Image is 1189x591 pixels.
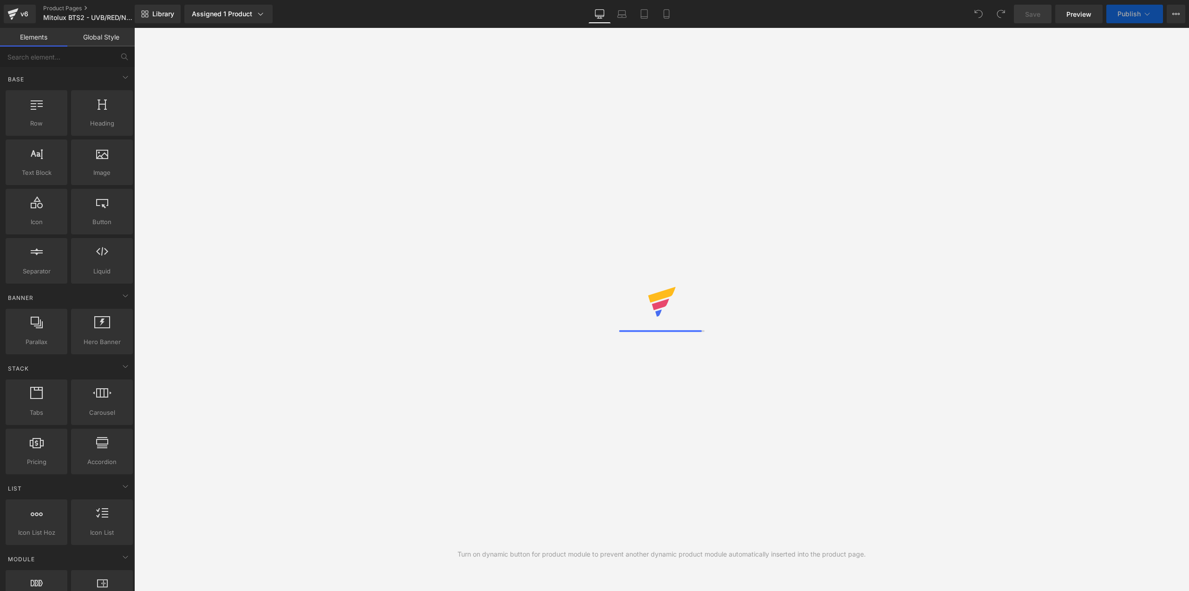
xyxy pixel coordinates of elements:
[8,217,65,227] span: Icon
[135,5,181,23] a: New Library
[1117,10,1141,18] span: Publish
[8,337,65,347] span: Parallax
[43,14,132,21] span: Mitolux BTS2 - UVB/RED/NIR SUNLAMP
[8,119,65,128] span: Row
[992,5,1010,23] button: Redo
[74,528,130,538] span: Icon List
[1167,5,1185,23] button: More
[8,408,65,418] span: Tabs
[4,5,36,23] a: v6
[8,528,65,538] span: Icon List Hoz
[19,8,30,20] div: v6
[67,28,135,46] a: Global Style
[43,5,150,12] a: Product Pages
[457,549,866,559] div: Turn on dynamic button for product module to prevent another dynamic product module automatically...
[969,5,988,23] button: Undo
[192,9,265,19] div: Assigned 1 Product
[7,555,36,564] span: Module
[633,5,655,23] a: Tablet
[7,293,34,302] span: Banner
[8,266,65,276] span: Separator
[611,5,633,23] a: Laptop
[1066,9,1091,19] span: Preview
[152,10,174,18] span: Library
[588,5,611,23] a: Desktop
[1025,9,1040,19] span: Save
[74,457,130,467] span: Accordion
[7,364,30,373] span: Stack
[1106,5,1163,23] button: Publish
[74,337,130,347] span: Hero Banner
[74,119,130,128] span: Heading
[74,168,130,178] span: Image
[74,266,130,276] span: Liquid
[74,408,130,418] span: Carousel
[8,168,65,178] span: Text Block
[7,484,23,493] span: List
[8,457,65,467] span: Pricing
[1055,5,1103,23] a: Preview
[74,217,130,227] span: Button
[655,5,678,23] a: Mobile
[7,75,25,84] span: Base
